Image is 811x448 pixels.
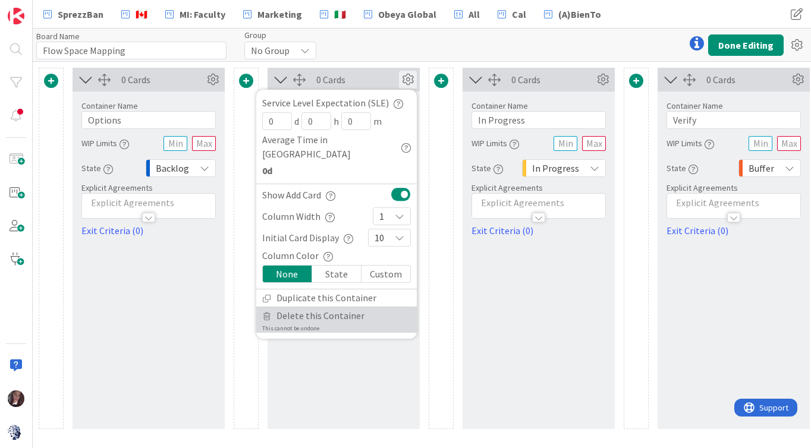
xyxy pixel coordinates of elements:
span: Marketing [257,7,302,21]
img: TD [8,390,24,407]
a: 🇮🇹 [313,4,353,25]
a: Exit Criteria (0) [81,223,216,238]
span: Buffer [749,160,774,176]
a: Delete this ContainerThis cannot be undone [256,307,417,333]
span: m [373,114,382,128]
button: Done Editing [708,34,784,56]
label: Container Name [471,100,528,111]
span: Explicit Agreements [667,182,738,193]
div: 0 Cards [706,72,789,87]
div: State [667,157,698,179]
a: Exit Criteria (0) [667,223,801,238]
span: 🇮🇹 [334,7,346,21]
input: Min [749,136,772,151]
span: In Progress [532,160,579,176]
span: No Group [251,42,290,59]
input: Max [777,136,801,151]
a: 🇨🇦 [114,4,155,25]
a: MI: Faculty [158,4,232,25]
div: Initial Card Display [262,231,353,245]
span: (A)BienTo [558,7,601,21]
span: Obeya Global [378,7,436,21]
span: h [334,114,339,128]
div: Column Color [262,248,411,263]
div: WIP Limits [667,132,714,154]
input: Max [582,136,606,151]
img: Visit kanbanzone.com [8,8,24,24]
span: Delete this Container [276,307,364,324]
div: WIP Limits [81,132,129,154]
div: State [81,157,113,179]
div: None [263,266,312,282]
a: Exit Criteria (0) [471,223,606,238]
input: Max [192,136,216,151]
div: 0 Cards [316,72,399,87]
label: Container Name [81,100,138,111]
a: (A)BienTo [537,4,608,25]
span: 10 [375,229,384,246]
span: Support [25,2,54,16]
div: WIP Limits [471,132,519,154]
a: Marketing [236,4,309,25]
div: Show Add Card [262,188,335,202]
span: MI: Faculty [180,7,225,21]
span: All [469,7,480,21]
div: This cannot be undone [262,324,319,333]
span: d [294,114,299,128]
div: State [312,266,362,282]
span: Explicit Agreements [81,182,153,193]
a: SprezzBan [36,4,111,25]
b: 0d [262,163,411,178]
input: Min [554,136,577,151]
span: 1 [379,208,384,225]
a: Obeya Global [357,4,444,25]
div: State [471,157,503,179]
a: All [447,4,487,25]
a: Cal [491,4,533,25]
div: Column Width [262,209,335,223]
span: Explicit Agreements [471,182,543,193]
div: Service Level Expectation (SLE) [262,96,411,110]
span: Backlog [156,160,189,176]
label: Board Name [36,31,80,42]
span: SprezzBan [58,7,103,21]
label: Container Name [667,100,723,111]
input: Add container name... [667,111,801,129]
img: avatar [8,424,24,440]
div: Average Time in [GEOGRAPHIC_DATA] [262,132,411,161]
input: Min [164,136,187,151]
div: 0 Cards [121,72,204,87]
input: Add container name... [81,111,216,129]
a: Duplicate this Container [256,289,417,307]
span: 🇨🇦 [136,7,147,21]
span: Cal [512,7,526,21]
div: Custom [362,266,410,282]
div: 0 Cards [511,72,594,87]
input: Add container name... [471,111,606,129]
span: Group [244,31,266,39]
